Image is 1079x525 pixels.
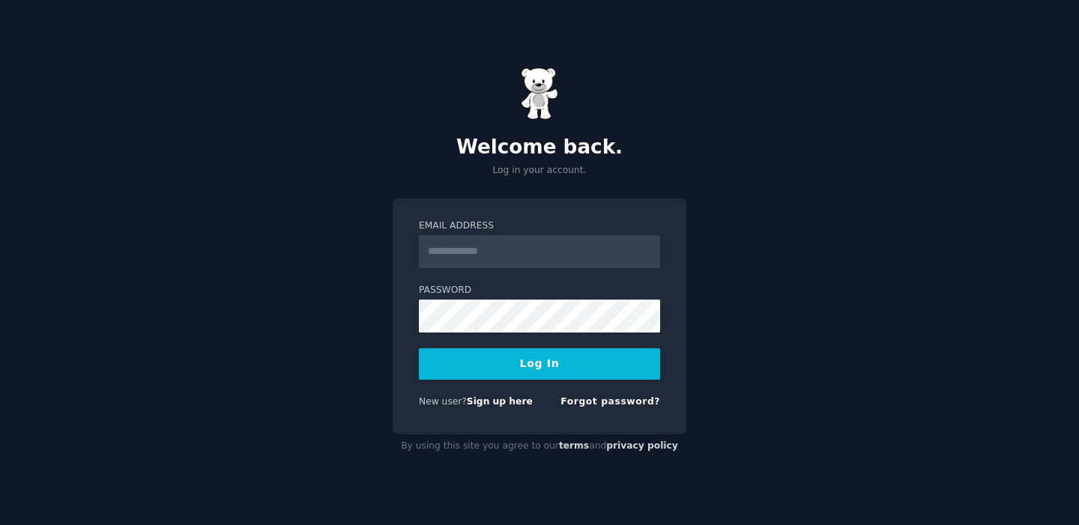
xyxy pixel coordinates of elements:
[606,440,678,451] a: privacy policy
[393,136,686,160] h2: Welcome back.
[521,67,558,120] img: Gummy Bear
[393,164,686,177] p: Log in your account.
[560,396,660,407] a: Forgot password?
[419,219,660,233] label: Email Address
[419,284,660,297] label: Password
[419,396,467,407] span: New user?
[419,348,660,380] button: Log In
[393,434,686,458] div: By using this site you agree to our and
[559,440,589,451] a: terms
[467,396,533,407] a: Sign up here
